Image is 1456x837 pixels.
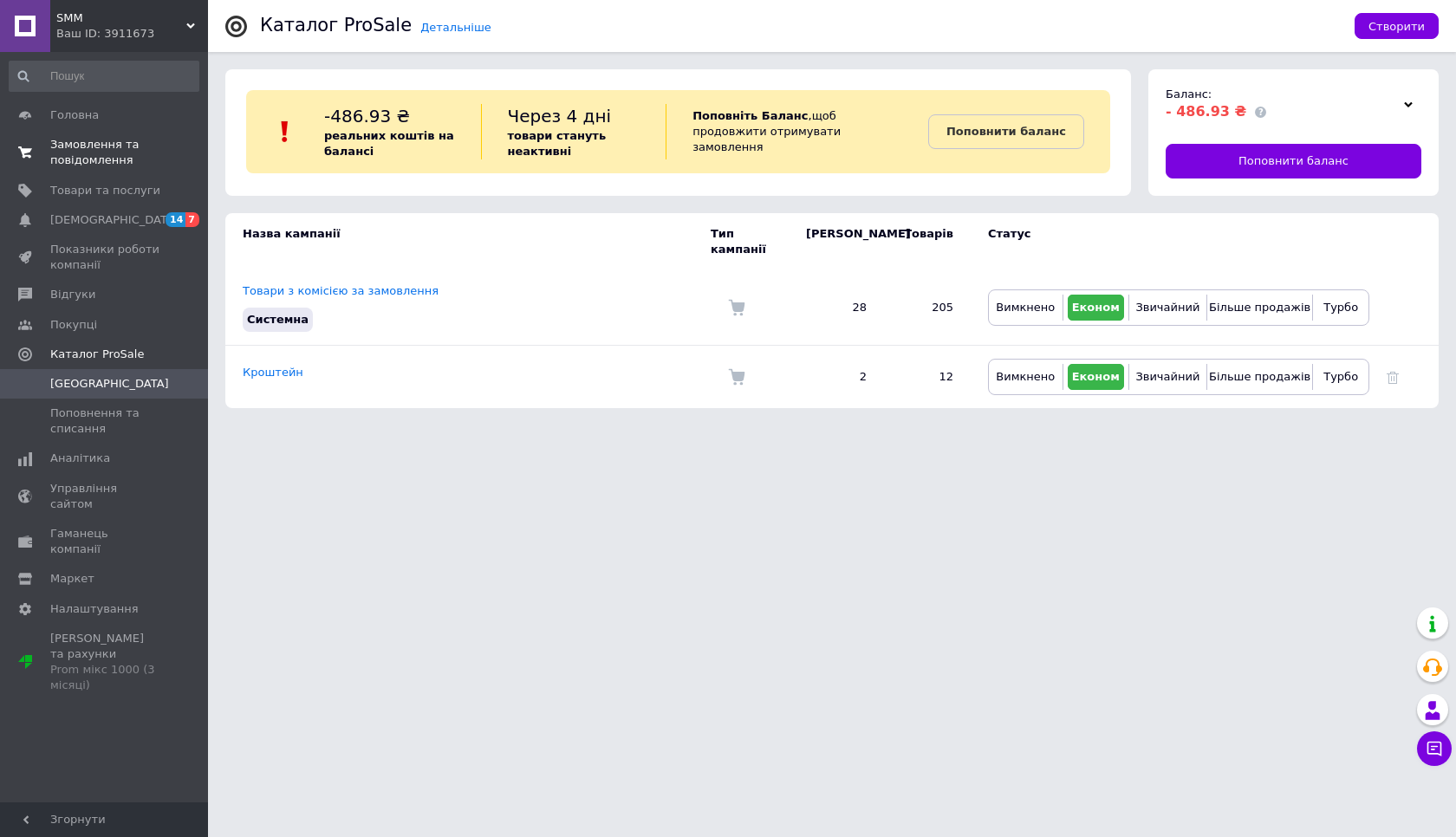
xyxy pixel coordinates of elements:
span: Звичайний [1135,301,1199,314]
span: Турбо [1323,301,1358,314]
button: Економ [1068,364,1124,390]
td: 2 [789,346,884,409]
div: Каталог ProSale [260,16,412,35]
button: Турбо [1317,295,1364,321]
div: Ваш ID: 3911673 [56,26,208,42]
td: [PERSON_NAME] [789,213,884,270]
span: Головна [50,107,99,123]
span: Вимкнено [996,370,1055,383]
a: Товари з комісією за замовлення [243,284,439,297]
b: товари стануть неактивні [508,129,607,158]
span: Аналітика [50,451,110,466]
td: 205 [884,270,971,346]
span: Баланс: [1166,88,1212,101]
span: [DEMOGRAPHIC_DATA] [50,212,179,228]
span: Маркет [50,571,94,587]
button: Чат з покупцем [1417,731,1452,766]
b: Поповнити баланс [946,125,1066,138]
td: Статус [971,213,1369,270]
button: Більше продажів [1212,364,1308,390]
button: Турбо [1317,364,1364,390]
span: Замовлення та повідомлення [50,137,160,168]
span: Каталог ProSale [50,347,144,362]
span: Системна [247,313,309,326]
a: Поповнити баланс [928,114,1084,149]
span: Через 4 дні [508,106,612,127]
span: Турбо [1323,370,1358,383]
span: Поповнення та списання [50,406,160,437]
span: [PERSON_NAME] та рахунки [50,631,160,694]
a: Поповнити баланс [1166,144,1421,178]
img: Комісія за замовлення [728,299,745,316]
button: Звичайний [1134,295,1202,321]
span: Товари та послуги [50,183,160,198]
span: Управління сайтом [50,481,160,512]
span: [GEOGRAPHIC_DATA] [50,376,169,392]
span: Вимкнено [996,301,1055,314]
span: 14 [166,212,185,227]
span: Показники роботи компанії [50,242,160,273]
td: 28 [789,270,884,346]
td: Тип кампанії [711,213,789,270]
a: Кроштейн [243,366,303,379]
div: Prom мікс 1000 (3 місяці) [50,662,160,693]
span: 7 [185,212,199,227]
span: Гаманець компанії [50,526,160,557]
span: Економ [1072,301,1120,314]
input: Пошук [9,61,199,92]
a: Детальніше [420,21,491,34]
a: Видалити [1387,370,1399,383]
span: -486.93 ₴ [324,106,410,127]
td: Товарів [884,213,971,270]
span: Покупці [50,317,97,333]
td: Назва кампанії [225,213,711,270]
button: Звичайний [1134,364,1202,390]
span: Звичайний [1135,370,1199,383]
span: Економ [1072,370,1120,383]
b: реальних коштів на балансі [324,129,454,158]
span: Створити [1368,20,1425,33]
span: Поповнити баланс [1238,153,1349,169]
span: Більше продажів [1209,301,1310,314]
span: Більше продажів [1209,370,1310,383]
span: Налаштування [50,601,139,617]
button: Економ [1068,295,1124,321]
button: Вимкнено [993,295,1058,321]
td: 12 [884,346,971,409]
button: Вимкнено [993,364,1058,390]
span: - 486.93 ₴ [1166,103,1246,120]
div: , щоб продовжити отримувати замовлення [666,104,928,159]
b: Поповніть Баланс [692,109,808,122]
button: Більше продажів [1212,295,1308,321]
img: Комісія за замовлення [728,368,745,386]
span: SMM [56,10,186,26]
button: Створити [1355,13,1439,39]
img: :exclamation: [272,119,298,145]
span: Відгуки [50,287,95,302]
